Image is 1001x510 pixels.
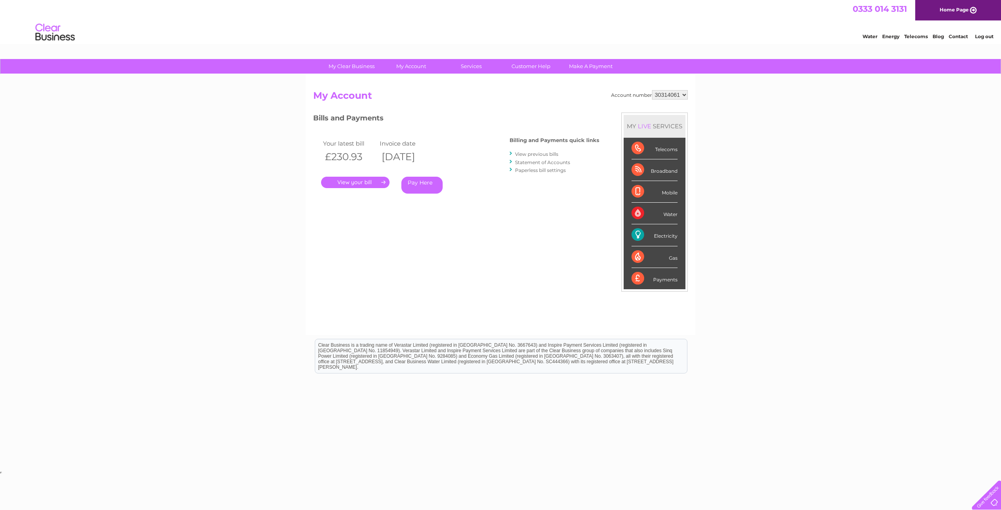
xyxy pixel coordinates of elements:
[632,181,678,203] div: Mobile
[853,4,907,14] a: 0333 014 3131
[632,224,678,246] div: Electricity
[515,159,570,165] a: Statement of Accounts
[378,138,434,149] td: Invoice date
[313,90,688,105] h2: My Account
[882,33,899,39] a: Energy
[624,115,685,137] div: MY SERVICES
[321,149,378,165] th: £230.93
[632,159,678,181] div: Broadband
[499,59,563,74] a: Customer Help
[632,246,678,268] div: Gas
[321,138,378,149] td: Your latest bill
[321,177,390,188] a: .
[313,113,599,126] h3: Bills and Payments
[378,149,434,165] th: [DATE]
[611,90,688,100] div: Account number
[35,20,75,44] img: logo.png
[439,59,504,74] a: Services
[515,167,566,173] a: Paperless bill settings
[632,138,678,159] div: Telecoms
[904,33,928,39] a: Telecoms
[510,137,599,143] h4: Billing and Payments quick links
[319,59,384,74] a: My Clear Business
[862,33,877,39] a: Water
[315,4,687,38] div: Clear Business is a trading name of Verastar Limited (registered in [GEOGRAPHIC_DATA] No. 3667643...
[379,59,444,74] a: My Account
[558,59,623,74] a: Make A Payment
[949,33,968,39] a: Contact
[632,268,678,289] div: Payments
[515,151,558,157] a: View previous bills
[975,33,994,39] a: Log out
[401,177,443,194] a: Pay Here
[632,203,678,224] div: Water
[636,122,653,130] div: LIVE
[933,33,944,39] a: Blog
